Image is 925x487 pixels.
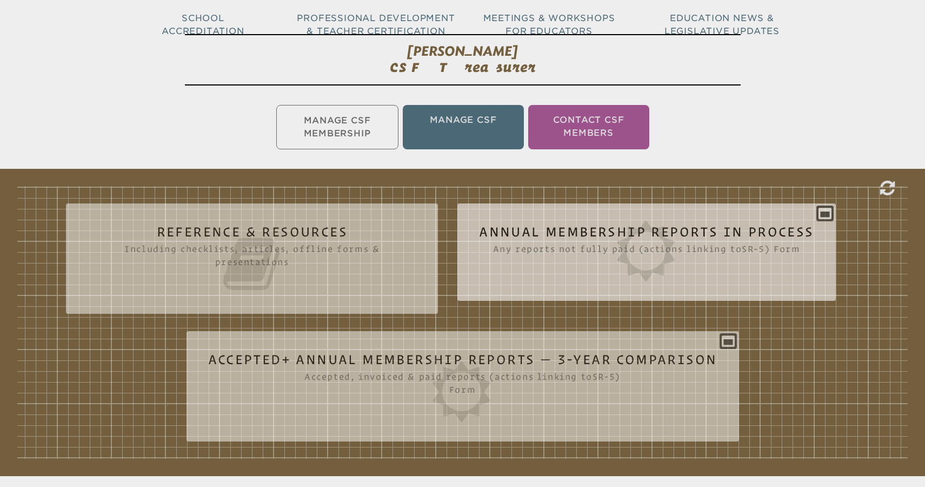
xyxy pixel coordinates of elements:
[479,225,814,281] h2: Annual Membership Reports in Process
[528,105,649,149] li: Contact CSF Members
[483,13,615,36] span: Meetings & Workshops for Educators
[403,105,524,149] li: Manage CSF
[664,13,780,36] span: Education News & Legislative Updates
[88,225,416,294] h2: Reference & Resources
[162,13,244,36] span: School Accreditation
[297,13,455,36] span: Professional Development & Teacher Certification
[208,353,717,422] h2: Accepted+ Annual Membership Reports — 3-Year Comparison
[390,60,536,75] span: CSF Treasurer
